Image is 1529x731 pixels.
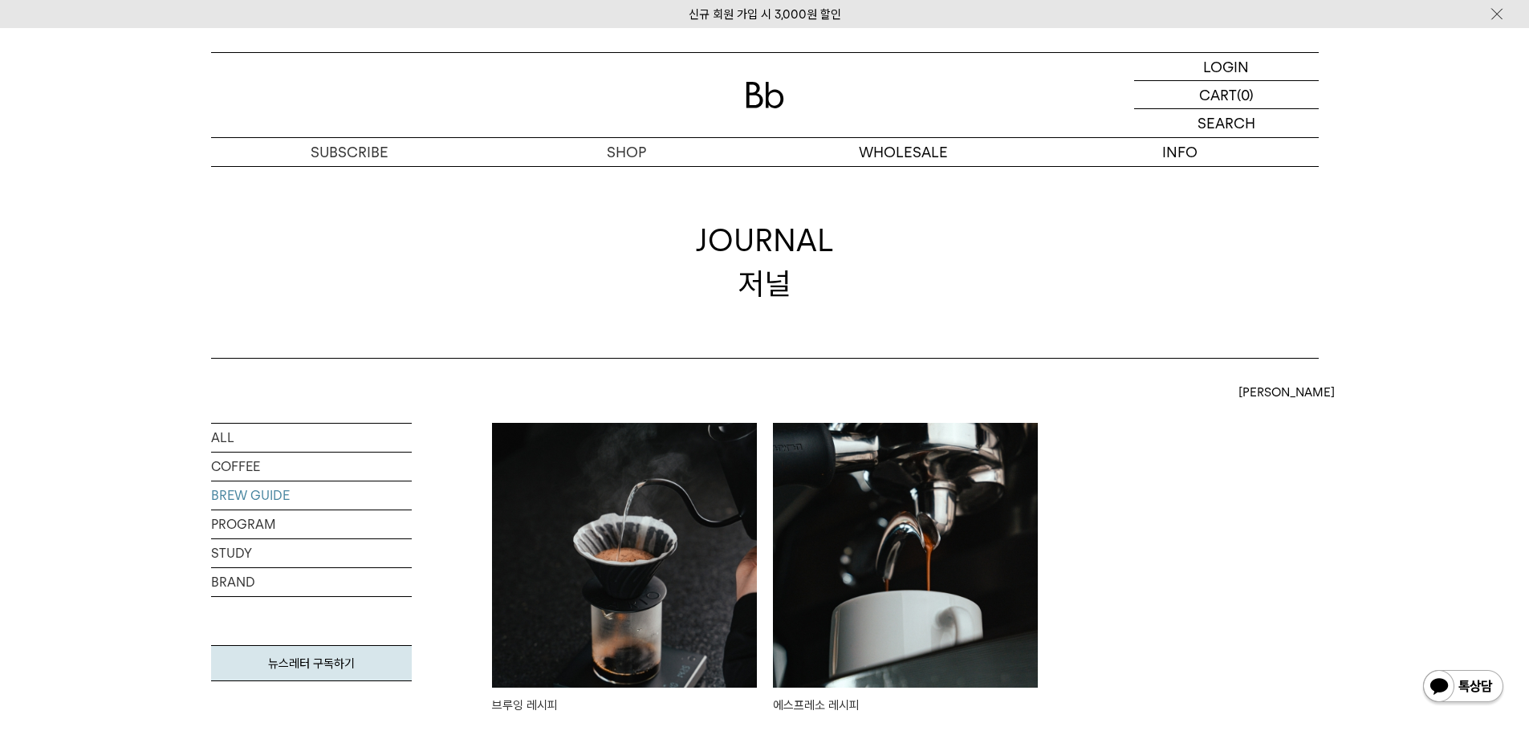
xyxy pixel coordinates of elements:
[211,645,412,681] a: 뉴스레터 구독하기
[211,481,412,510] a: BREW GUIDE
[211,539,412,567] a: STUDY
[1238,383,1335,402] span: [PERSON_NAME]
[1134,53,1319,81] a: LOGIN
[765,138,1042,166] p: WHOLESALE
[1042,138,1319,166] p: INFO
[1198,109,1255,137] p: SEARCH
[488,138,765,166] a: SHOP
[689,7,841,22] a: 신규 회원 가입 시 3,000원 할인
[492,423,757,688] img: 브루잉 레시피
[211,568,412,596] a: BRAND
[696,219,834,304] div: JOURNAL 저널
[211,510,412,538] a: PROGRAM
[1199,81,1237,108] p: CART
[211,138,488,166] a: SUBSCRIBE
[1203,53,1249,80] p: LOGIN
[211,453,412,481] a: COFFEE
[1237,81,1254,108] p: (0)
[773,423,1038,688] img: 에스프레소 레시피
[211,424,412,452] a: ALL
[1421,668,1505,707] img: 카카오톡 채널 1:1 채팅 버튼
[1134,81,1319,109] a: CART (0)
[746,82,784,108] img: 로고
